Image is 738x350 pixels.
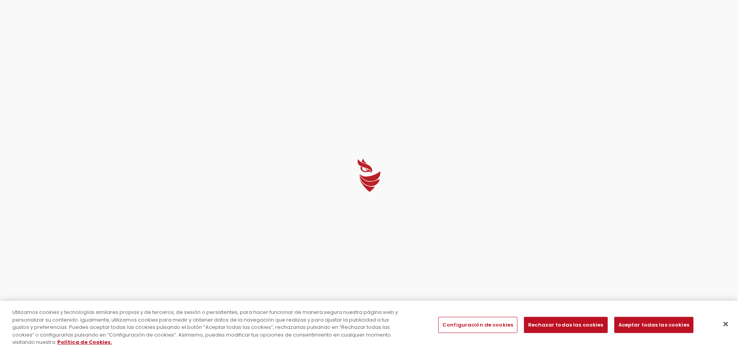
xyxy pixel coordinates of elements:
a: Más información sobre su privacidad, se abre en una nueva pestaña [57,338,112,346]
button: Configuración de cookies, Abre el cuadro de diálogo del centro de preferencias. [438,317,517,333]
button: Cerrar [717,316,734,333]
button: Aceptar todas las cookies [614,317,693,333]
div: Utilizamos cookies y tecnologías similares propias y de terceros, de sesión o persistentes, para ... [12,309,406,346]
button: Rechazar todas las cookies [524,317,607,333]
